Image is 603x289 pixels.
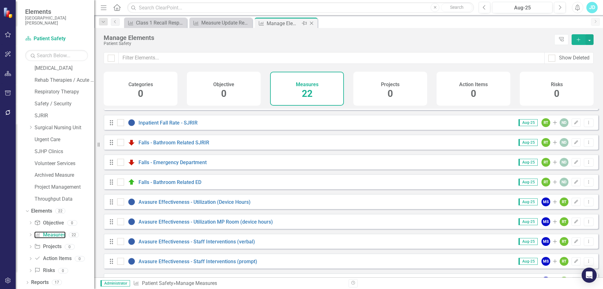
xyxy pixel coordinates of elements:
span: Aug-25 [519,198,538,205]
div: RT [541,118,550,127]
a: Throughput Data [35,196,94,203]
a: Respiratory Therapy [35,88,94,96]
div: MS [541,277,550,286]
img: ClearPoint Strategy [3,7,14,18]
span: 0 [554,88,559,99]
div: ND [560,158,568,167]
div: 22 [55,208,65,214]
button: Search [441,3,472,12]
a: Falls - Bathroom Related ED [139,179,201,185]
div: MS [541,197,550,206]
a: Rehab Therapies / Acute Wound Care [35,77,94,84]
a: Projects [34,243,61,250]
a: Volunteer Services [35,160,94,167]
span: Administrator [100,280,130,286]
input: Filter Elements... [118,52,545,64]
div: 0 [67,220,77,225]
span: 0 [221,88,226,99]
div: MS [541,237,550,246]
a: Falls - Emergency Department [139,159,207,165]
div: Measure Update Report [201,19,251,27]
input: Search Below... [25,50,88,61]
div: 17 [52,280,62,285]
div: » Manage Measures [133,280,344,287]
div: ND [560,118,568,127]
div: 0 [65,244,75,249]
a: Surgical Nursing Unit [35,124,94,131]
img: Below Plan [128,158,135,166]
button: JD [586,2,598,13]
div: Show Deleted [559,54,589,62]
a: Reports [31,279,49,286]
a: Objective [34,220,64,227]
div: 0 [75,256,85,261]
span: Aug-25 [519,119,538,126]
div: ND [560,138,568,147]
a: Class 1 Recall Response Time [126,19,185,27]
a: Safety / Security [35,100,94,108]
a: Patient Safety [25,35,88,42]
div: MS [541,217,550,226]
span: 0 [471,88,476,99]
div: MS [541,257,550,266]
a: Avasure Effectiveness - Staff Interventions (verbal) [139,239,255,245]
h4: Categories [128,82,153,87]
div: 22 [69,232,79,237]
a: Risks [34,267,55,274]
div: RT [560,277,568,286]
span: Aug-25 [519,139,538,146]
small: [GEOGRAPHIC_DATA][PERSON_NAME] [25,15,88,26]
a: Action Items [34,255,71,262]
span: 0 [138,88,143,99]
div: Manage Elements [104,34,551,41]
a: Elements [31,208,52,215]
div: RT [560,257,568,266]
img: No Information [128,198,135,206]
div: ND [560,178,568,186]
div: Open Intercom Messenger [582,268,597,283]
h4: Risks [551,82,563,87]
a: Project Management [35,184,94,191]
button: Aug-25 [492,2,552,13]
a: Measure Update Report [191,19,251,27]
a: Patient Safety [142,280,173,286]
img: On Target [128,178,135,186]
div: Patient Safety [104,41,551,46]
div: RT [560,237,568,246]
img: No Information [128,218,135,225]
span: Aug-25 [519,218,538,225]
span: Aug-25 [519,258,538,265]
div: Aug-25 [494,4,550,12]
span: 22 [302,88,312,99]
a: SJRIR [35,112,94,119]
span: Aug-25 [519,159,538,166]
div: Manage Elements [267,19,300,27]
img: Below Plan [128,139,135,146]
a: [MEDICAL_DATA] [35,65,94,72]
input: Search ClearPoint... [127,2,474,13]
h4: Action Items [459,82,488,87]
div: RT [560,197,568,206]
div: 0 [58,268,68,273]
a: Urgent Care [35,136,94,143]
div: RT [541,178,550,186]
h4: Objective [213,82,234,87]
h4: Measures [296,82,318,87]
div: RT [541,138,550,147]
span: Aug-25 [519,179,538,186]
span: Aug-25 [519,238,538,245]
a: Archived Measure [35,172,94,179]
div: Class 1 Recall Response Time [136,19,185,27]
h4: Projects [381,82,399,87]
a: Measures [34,231,65,239]
img: No Information [128,119,135,126]
img: No Information [128,238,135,245]
div: RT [541,158,550,167]
span: Search [450,5,464,10]
div: RT [560,217,568,226]
span: 0 [388,88,393,99]
a: Inpatient Fall Rate - SJRIR [139,120,198,126]
a: Avasure Effectiveness - Utilization MP Room (device hours) [139,219,273,225]
img: No Information [128,258,135,265]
